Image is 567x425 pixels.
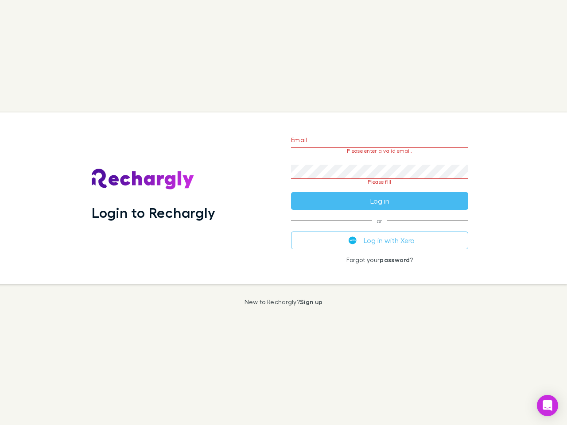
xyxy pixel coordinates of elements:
div: Open Intercom Messenger [537,395,558,416]
button: Log in [291,192,468,210]
p: Please fill [291,179,468,185]
img: Rechargly's Logo [92,169,194,190]
p: Please enter a valid email. [291,148,468,154]
p: Forgot your ? [291,256,468,263]
button: Log in with Xero [291,232,468,249]
a: password [380,256,410,263]
h1: Login to Rechargly [92,204,215,221]
a: Sign up [300,298,322,305]
p: New to Rechargly? [245,298,323,305]
img: Xero's logo [349,236,357,244]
